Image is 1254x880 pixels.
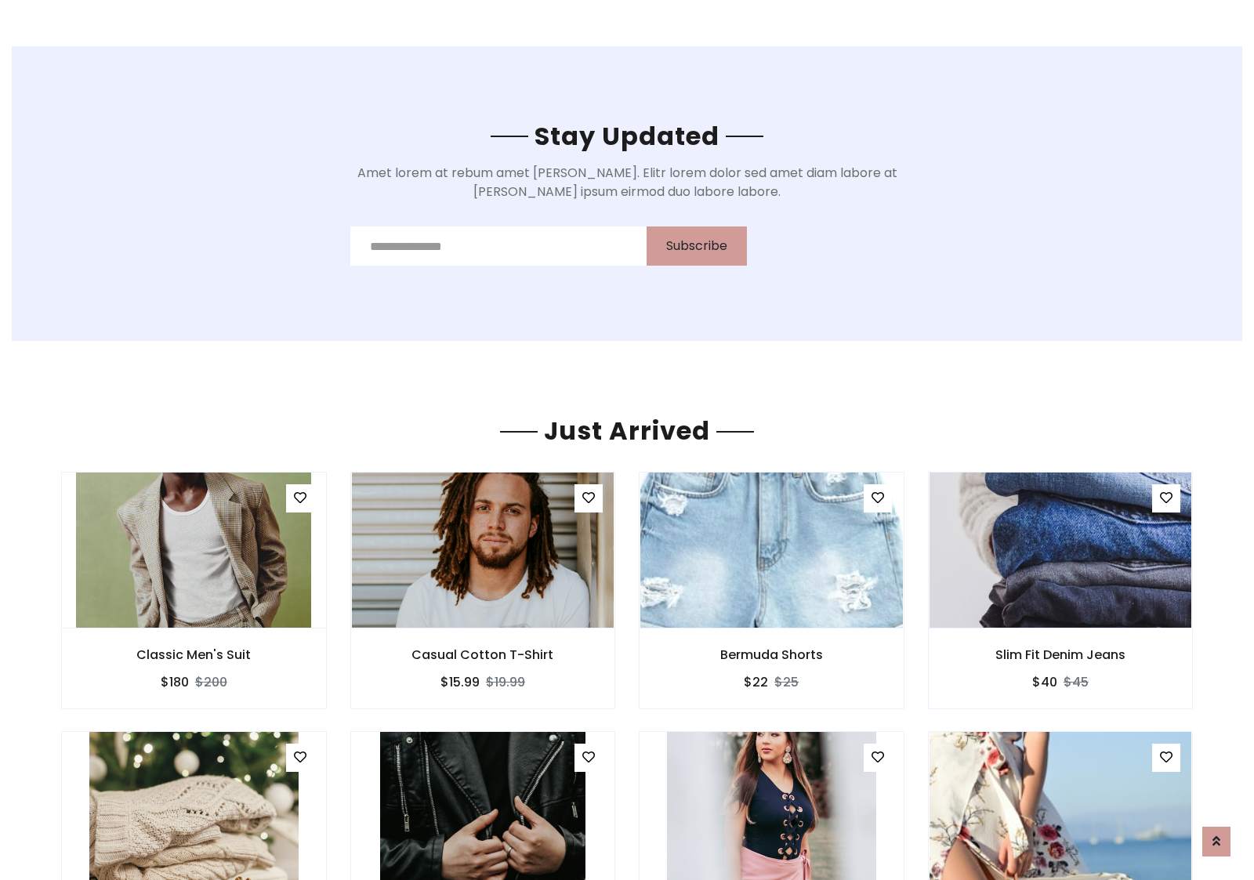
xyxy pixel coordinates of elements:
del: $19.99 [486,673,525,691]
h6: $180 [161,675,189,690]
button: Subscribe [647,226,747,266]
h6: Classic Men's Suit [62,647,326,662]
h6: $22 [744,675,768,690]
p: Amet lorem at rebum amet [PERSON_NAME]. Elitr lorem dolor sed amet diam labore at [PERSON_NAME] i... [350,164,904,201]
span: Just Arrived [538,413,716,448]
h6: $15.99 [440,675,480,690]
del: $45 [1064,673,1089,691]
h6: Slim Fit Denim Jeans [929,647,1193,662]
h6: Bermuda Shorts [640,647,904,662]
span: Stay Updated [528,118,726,154]
h6: $40 [1032,675,1057,690]
del: $200 [195,673,227,691]
h6: Casual Cotton T-Shirt [351,647,615,662]
del: $25 [774,673,799,691]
